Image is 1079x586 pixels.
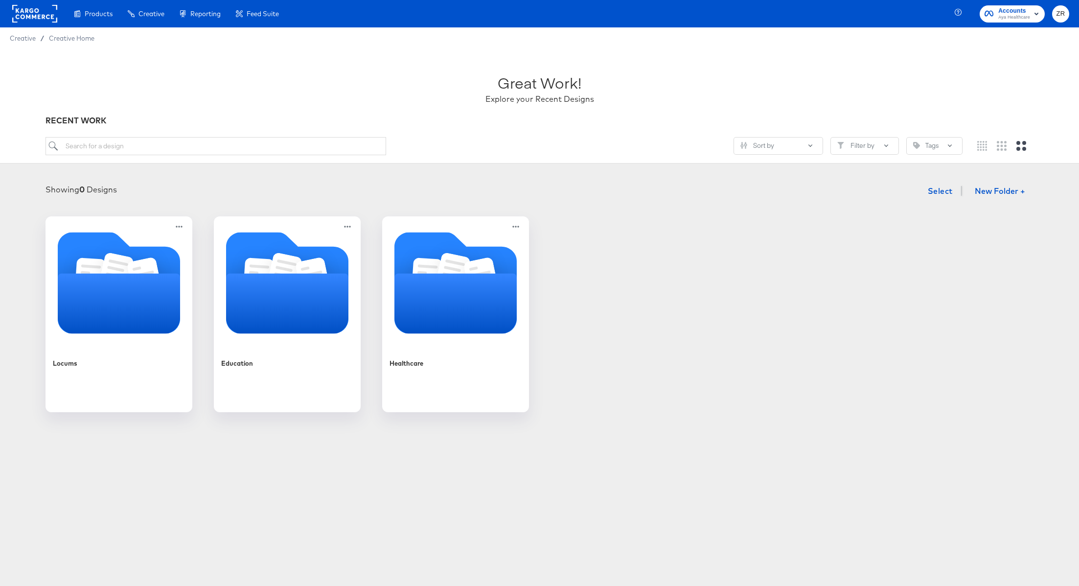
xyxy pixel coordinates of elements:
svg: Filter [837,142,844,149]
span: Creative [138,10,164,18]
span: Creative [10,34,36,42]
svg: Sliders [740,142,747,149]
div: Explore your Recent Designs [485,94,594,105]
div: Showing Designs [46,184,117,195]
button: New Folder + [966,183,1033,201]
div: Healthcare [390,359,423,368]
span: Products [85,10,113,18]
span: Reporting [190,10,221,18]
button: Select [924,181,957,201]
span: Select [928,184,953,198]
svg: Tag [913,142,920,149]
div: Great Work! [498,72,581,94]
span: / [36,34,49,42]
svg: Small grid [977,141,987,151]
div: Education [214,216,361,412]
svg: Folder [58,222,180,344]
strong: 0 [79,185,85,194]
div: RECENT WORK [46,115,1034,126]
button: FilterFilter by [830,137,899,155]
svg: Large grid [1016,141,1026,151]
div: Healthcare [382,216,529,412]
svg: Folder [226,222,348,344]
span: Feed Suite [247,10,279,18]
button: SlidersSort by [734,137,823,155]
div: Education [221,359,253,368]
span: Aya Healthcare [998,14,1030,22]
span: Accounts [998,6,1030,16]
input: Search for a design [46,137,386,155]
button: TagTags [906,137,963,155]
svg: Folder [394,222,517,344]
div: Locums [53,359,77,368]
a: Creative Home [49,34,94,42]
div: Locums [46,216,192,412]
span: ZR [1056,8,1065,20]
svg: Medium grid [997,141,1007,151]
button: AccountsAya Healthcare [980,5,1045,23]
button: ZR [1052,5,1069,23]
